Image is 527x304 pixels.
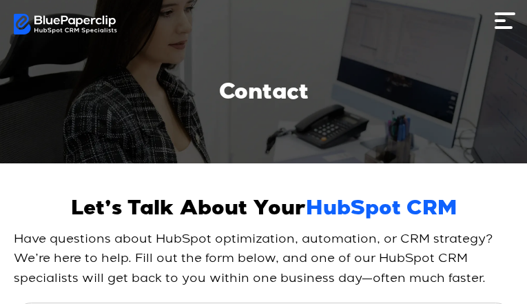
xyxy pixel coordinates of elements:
p: Have questions about HubSpot optimization, automation, or CRM strategy? We’re here to help. Fill ... [14,230,513,289]
h1: Contact [219,81,309,108]
span: HubSpot CRM [306,198,457,223]
img: BluePaperClip Logo White [14,14,117,34]
div: Menu Toggle [491,12,519,40]
h2: Let’s Talk About Your [71,198,457,223]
